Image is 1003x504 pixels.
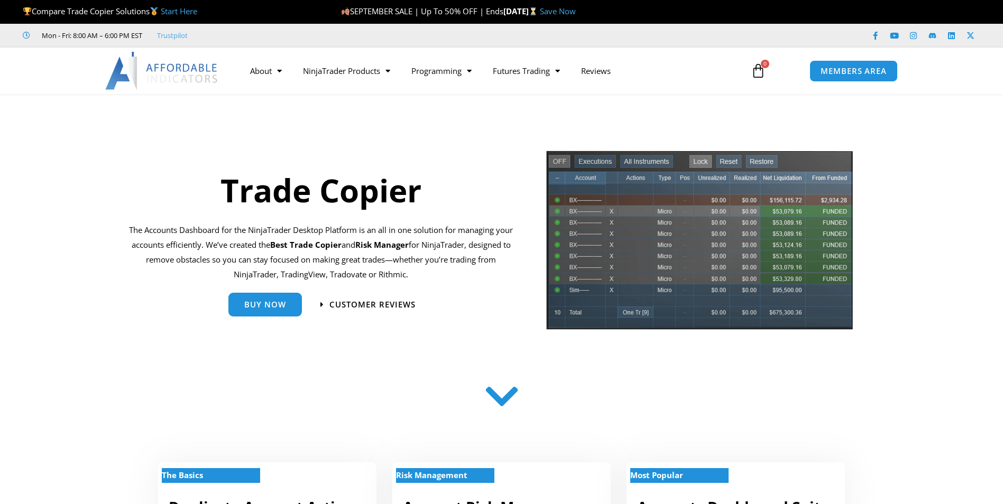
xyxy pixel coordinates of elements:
[162,470,203,480] strong: The Basics
[240,59,739,83] nav: Menu
[342,7,349,15] img: 🍂
[396,470,467,480] strong: Risk Management
[23,6,197,16] span: Compare Trade Copier Solutions
[244,301,286,309] span: Buy Now
[270,239,342,250] b: Best Trade Copier
[39,29,142,42] span: Mon - Fri: 8:00 AM – 6:00 PM EST
[540,6,576,16] a: Save Now
[809,60,898,82] a: MEMBERS AREA
[482,59,570,83] a: Futures Trading
[761,60,769,68] span: 0
[329,301,416,309] span: Customer Reviews
[240,59,292,83] a: About
[320,301,416,309] a: Customer Reviews
[129,168,513,212] h1: Trade Copier
[529,7,537,15] img: ⌛
[503,6,540,16] strong: [DATE]
[630,470,683,480] strong: Most Popular
[161,6,197,16] a: Start Here
[341,6,503,16] span: SEPTEMBER SALE | Up To 50% OFF | Ends
[157,29,188,42] a: Trustpilot
[23,7,31,15] img: 🏆
[821,67,887,75] span: MEMBERS AREA
[129,223,513,282] p: The Accounts Dashboard for the NinjaTrader Desktop Platform is an all in one solution for managin...
[570,59,621,83] a: Reviews
[401,59,482,83] a: Programming
[150,7,158,15] img: 🥇
[228,293,302,316] a: Buy Now
[355,239,409,250] strong: Risk Manager
[105,52,219,90] img: LogoAI | Affordable Indicators – NinjaTrader
[545,150,854,338] img: tradecopier | Affordable Indicators – NinjaTrader
[735,55,781,86] a: 0
[292,59,401,83] a: NinjaTrader Products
